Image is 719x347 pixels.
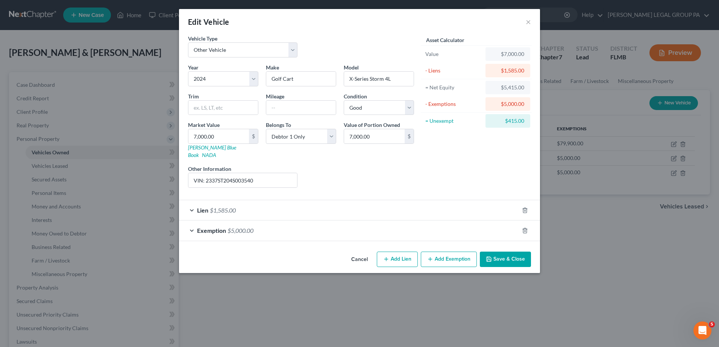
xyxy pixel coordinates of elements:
[188,35,217,42] label: Vehicle Type
[491,117,524,125] div: $415.00
[425,50,482,58] div: Value
[405,129,414,143] div: $
[425,117,482,125] div: = Unexempt
[266,64,279,71] span: Make
[188,63,199,71] label: Year
[266,92,284,100] label: Mileage
[202,152,216,158] a: NADA
[491,100,524,108] div: $5,000.00
[188,165,231,173] label: Other Information
[188,129,249,143] input: 0.00
[491,50,524,58] div: $7,000.00
[249,129,258,143] div: $
[344,63,359,71] label: Model
[228,227,253,234] span: $5,000.00
[188,173,297,187] input: (optional)
[344,92,367,100] label: Condition
[421,252,477,267] button: Add Exemption
[344,121,400,129] label: Value of Portion Owned
[693,321,711,339] iframe: Intercom live chat
[425,84,482,91] div: = Net Equity
[480,252,531,267] button: Save & Close
[188,92,199,100] label: Trim
[377,252,418,267] button: Add Lien
[210,207,236,214] span: $1,585.00
[188,121,220,129] label: Market Value
[188,101,258,115] input: ex. LS, LT, etc
[344,129,405,143] input: 0.00
[344,72,414,86] input: ex. Altima
[266,72,336,86] input: ex. Nissan
[266,101,336,115] input: --
[426,36,464,44] label: Asset Calculator
[345,252,374,267] button: Cancel
[709,321,715,327] span: 5
[188,17,229,27] div: Edit Vehicle
[425,67,482,74] div: - Liens
[197,227,226,234] span: Exemption
[188,144,236,158] a: [PERSON_NAME] Blue Book
[526,17,531,26] button: ×
[425,100,482,108] div: - Exemptions
[491,84,524,91] div: $5,415.00
[491,67,524,74] div: $1,585.00
[197,207,208,214] span: Lien
[266,122,291,128] span: Belongs To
